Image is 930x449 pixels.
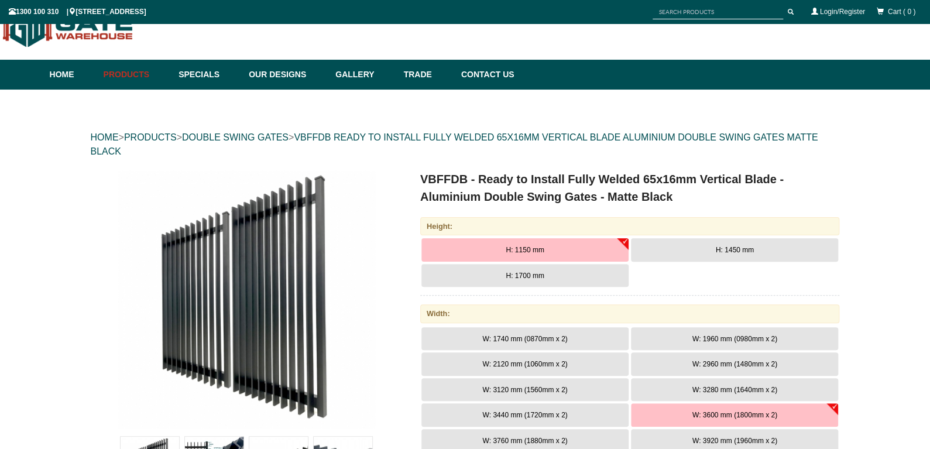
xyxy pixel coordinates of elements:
[330,60,397,90] a: Gallery
[716,246,754,254] span: H: 1450 mm
[91,132,119,142] a: HOME
[455,60,514,90] a: Contact Us
[482,360,567,368] span: W: 2120 mm (1060mm x 2)
[692,360,777,368] span: W: 2960 mm (1480mm x 2)
[692,411,777,419] span: W: 3600 mm (1800mm x 2)
[173,60,243,90] a: Specials
[421,238,629,262] button: H: 1150 mm
[420,304,840,323] div: Width:
[653,5,783,19] input: SEARCH PRODUCTS
[820,8,865,16] a: Login/Register
[482,437,567,445] span: W: 3760 mm (1880mm x 2)
[9,8,146,16] span: 1300 100 310 | [STREET_ADDRESS]
[631,378,838,402] button: W: 3280 mm (1640mm x 2)
[421,403,629,427] button: W: 3440 mm (1720mm x 2)
[421,352,629,376] button: W: 2120 mm (1060mm x 2)
[91,132,818,156] a: VBFFDB READY TO INSTALL FULLY WELDED 65X16MM VERTICAL BLADE ALUMINIUM DOUBLE SWING GATES MATTE BLACK
[631,352,838,376] button: W: 2960 mm (1480mm x 2)
[118,170,375,428] img: VBFFDB - Ready to Install Fully Welded 65x16mm Vertical Blade - Aluminium Double Swing Gates - Ma...
[482,411,567,419] span: W: 3440 mm (1720mm x 2)
[420,217,840,235] div: Height:
[91,119,840,170] div: > > >
[421,264,629,287] button: H: 1700 mm
[397,60,455,90] a: Trade
[420,170,840,205] h1: VBFFDB - Ready to Install Fully Welded 65x16mm Vertical Blade - Aluminium Double Swing Gates - Ma...
[631,327,838,351] button: W: 1960 mm (0980mm x 2)
[124,132,177,142] a: PRODUCTS
[482,335,567,343] span: W: 1740 mm (0870mm x 2)
[692,437,777,445] span: W: 3920 mm (1960mm x 2)
[692,386,777,394] span: W: 3280 mm (1640mm x 2)
[421,327,629,351] button: W: 1740 mm (0870mm x 2)
[482,386,567,394] span: W: 3120 mm (1560mm x 2)
[421,378,629,402] button: W: 3120 mm (1560mm x 2)
[182,132,289,142] a: DOUBLE SWING GATES
[50,60,98,90] a: Home
[506,246,544,254] span: H: 1150 mm
[92,170,401,428] a: VBFFDB - Ready to Install Fully Welded 65x16mm Vertical Blade - Aluminium Double Swing Gates - Ma...
[243,60,330,90] a: Our Designs
[98,60,173,90] a: Products
[506,272,544,280] span: H: 1700 mm
[692,335,777,343] span: W: 1960 mm (0980mm x 2)
[888,8,915,16] span: Cart ( 0 )
[631,238,838,262] button: H: 1450 mm
[631,403,838,427] button: W: 3600 mm (1800mm x 2)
